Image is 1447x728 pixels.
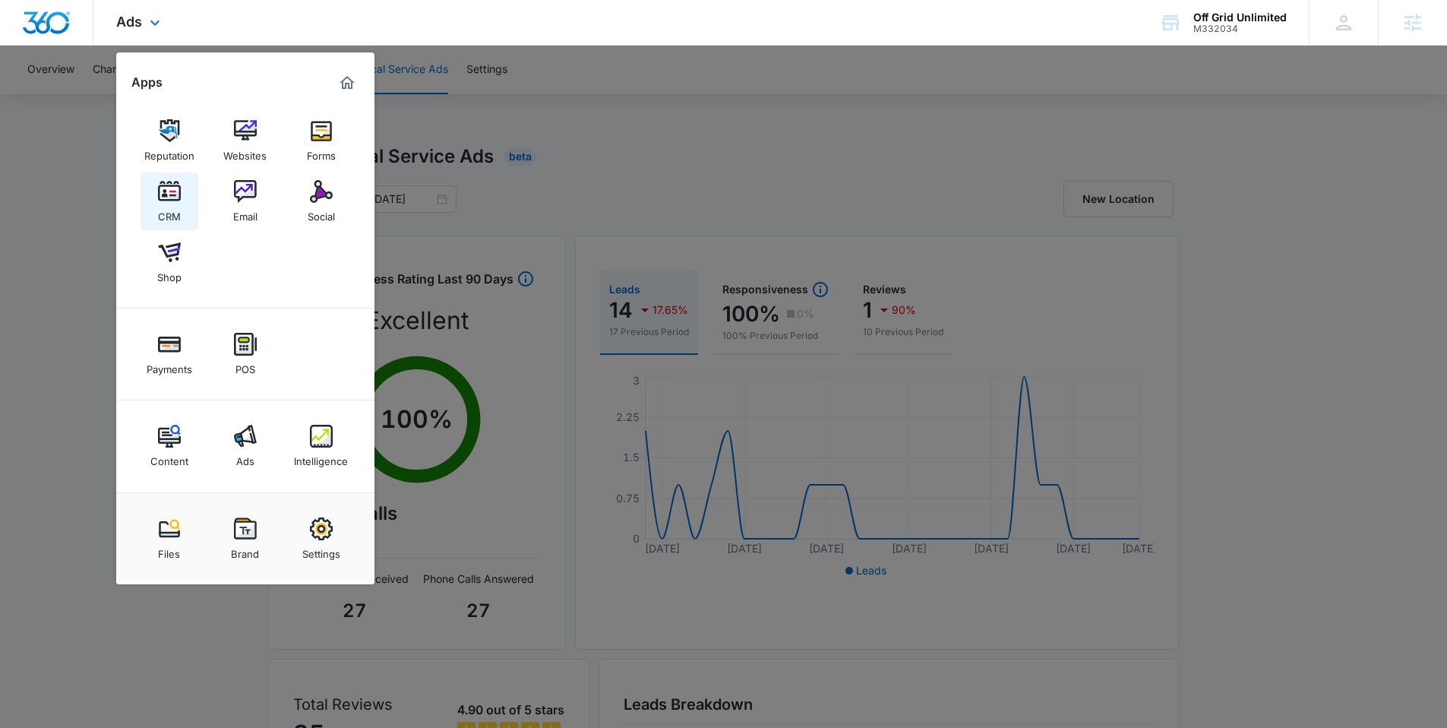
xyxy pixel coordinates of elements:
[150,448,188,467] div: Content
[39,40,167,52] div: Domain: [DOMAIN_NAME]
[292,510,350,568] a: Settings
[294,448,348,467] div: Intelligence
[131,75,163,90] h2: Apps
[216,173,274,230] a: Email
[231,540,259,560] div: Brand
[292,112,350,169] a: Forms
[158,203,181,223] div: CRM
[43,24,74,36] div: v 4.0.25
[216,325,274,383] a: POS
[236,448,254,467] div: Ads
[1193,11,1287,24] div: account name
[24,24,36,36] img: logo_orange.svg
[308,203,335,223] div: Social
[307,142,336,162] div: Forms
[144,142,194,162] div: Reputation
[141,233,198,291] a: Shop
[116,14,142,30] span: Ads
[216,112,274,169] a: Websites
[141,325,198,383] a: Payments
[335,71,359,95] a: Marketing 360® Dashboard
[158,540,180,560] div: Files
[141,417,198,475] a: Content
[24,40,36,52] img: website_grey.svg
[302,540,340,560] div: Settings
[157,264,182,283] div: Shop
[151,88,163,100] img: tab_keywords_by_traffic_grey.svg
[141,510,198,568] a: Files
[168,90,256,100] div: Keywords by Traffic
[233,203,257,223] div: Email
[1193,24,1287,34] div: account id
[292,417,350,475] a: Intelligence
[235,356,255,375] div: POS
[58,90,136,100] div: Domain Overview
[141,112,198,169] a: Reputation
[216,417,274,475] a: Ads
[41,88,53,100] img: tab_domain_overview_orange.svg
[292,173,350,230] a: Social
[223,142,267,162] div: Websites
[141,173,198,230] a: CRM
[216,510,274,568] a: Brand
[147,356,192,375] div: Payments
